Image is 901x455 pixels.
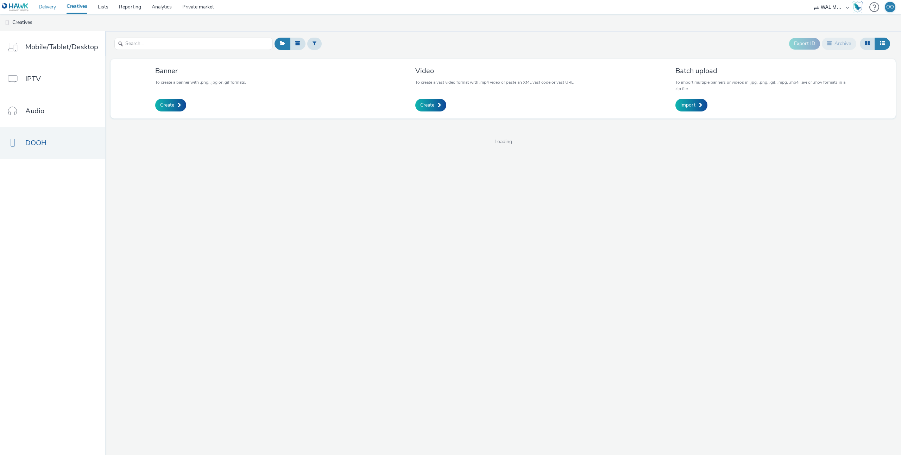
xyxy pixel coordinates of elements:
[822,38,856,50] button: Archive
[675,99,707,111] a: Import
[420,102,434,109] span: Create
[4,19,11,26] img: dooh
[675,79,851,92] p: To import multiple banners or videos in .jpg, .png, .gif, .mpg, .mp4, .avi or .mov formats in a z...
[155,79,246,85] p: To create a banner with .png, .jpg or .gif formats.
[25,74,41,84] span: IPTV
[415,66,574,76] h3: Video
[114,38,273,50] input: Search...
[155,66,246,76] h3: Banner
[675,66,851,76] h3: Batch upload
[789,38,820,49] button: Export ID
[155,99,186,111] a: Create
[875,38,890,50] button: Table
[105,138,901,145] span: Loading
[25,42,98,52] span: Mobile/Tablet/Desktop
[852,1,866,13] a: Hawk Academy
[415,79,574,85] p: To create a vast video format with .mp4 video or paste an XML vast code or vast URL.
[160,102,174,109] span: Create
[25,106,44,116] span: Audio
[2,3,29,12] img: undefined Logo
[860,38,875,50] button: Grid
[852,1,863,13] img: Hawk Academy
[886,2,894,12] div: OO
[25,138,46,148] span: DOOH
[680,102,695,109] span: Import
[415,99,446,111] a: Create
